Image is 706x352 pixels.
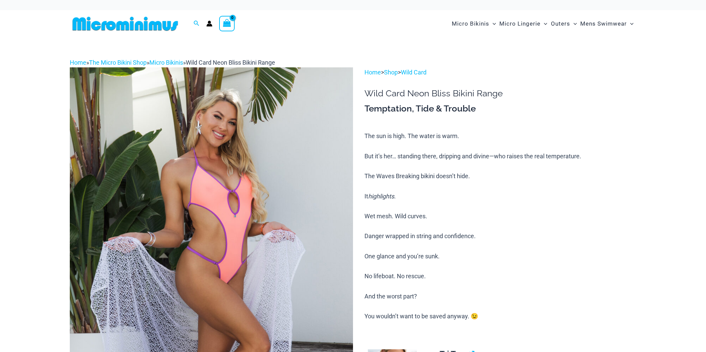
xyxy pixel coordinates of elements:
[364,69,381,76] a: Home
[570,15,577,32] span: Menu Toggle
[580,15,627,32] span: Mens Swimwear
[384,69,398,76] a: Shop
[401,69,426,76] a: Wild Card
[452,15,489,32] span: Micro Bikinis
[219,16,235,31] a: View Shopping Cart, empty
[89,59,147,66] a: The Micro Bikini Shop
[449,12,636,35] nav: Site Navigation
[489,15,496,32] span: Menu Toggle
[551,15,570,32] span: Outers
[627,15,634,32] span: Menu Toggle
[70,59,86,66] a: Home
[368,193,394,200] i: highlights
[149,59,183,66] a: Micro Bikinis
[70,16,181,31] img: MM SHOP LOGO FLAT
[70,59,275,66] span: » » »
[206,21,212,27] a: Account icon link
[364,131,636,321] p: The sun is high. The water is warm. But it’s her… standing there, dripping and divine—who raises ...
[194,20,200,28] a: Search icon link
[540,15,547,32] span: Menu Toggle
[499,15,540,32] span: Micro Lingerie
[450,13,498,34] a: Micro BikinisMenu ToggleMenu Toggle
[186,59,275,66] span: Wild Card Neon Bliss Bikini Range
[579,13,635,34] a: Mens SwimwearMenu ToggleMenu Toggle
[364,88,636,99] h1: Wild Card Neon Bliss Bikini Range
[549,13,579,34] a: OutersMenu ToggleMenu Toggle
[364,103,636,115] h3: Temptation, Tide & Trouble
[498,13,549,34] a: Micro LingerieMenu ToggleMenu Toggle
[364,67,636,77] p: > >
